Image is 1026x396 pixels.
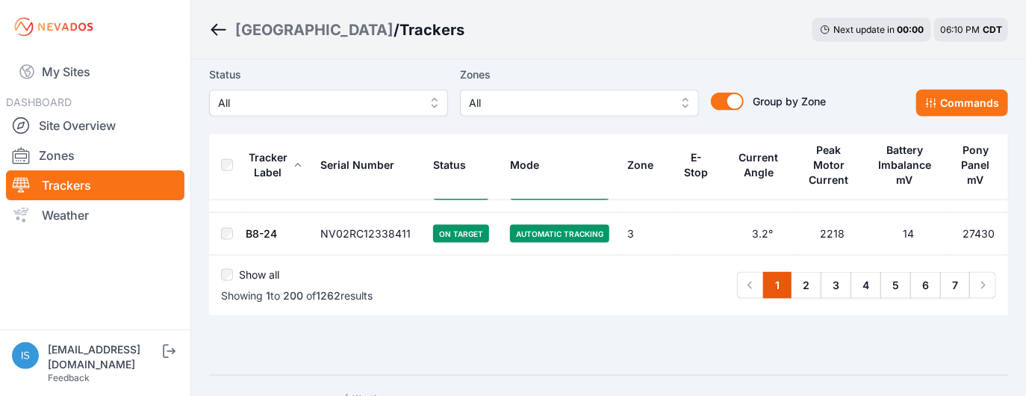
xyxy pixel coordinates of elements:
[910,272,941,299] a: 6
[683,140,719,191] button: E-Stop
[806,132,858,198] button: Peak Motor Current
[6,54,184,90] a: My Sites
[940,24,980,35] span: 06:10 PM
[6,170,184,200] a: Trackers
[510,158,539,173] div: Mode
[209,10,464,49] nav: Breadcrumb
[6,140,184,170] a: Zones
[627,147,665,183] button: Zone
[246,227,277,240] a: B8-24
[12,15,96,39] img: Nevados
[460,66,699,84] label: Zones
[950,213,1008,256] td: 27430
[12,342,39,369] img: iswagart@prim.com
[266,289,270,302] span: 1
[737,150,780,180] div: Current Angle
[618,213,674,256] td: 3
[983,24,1002,35] span: CDT
[6,111,184,140] a: Site Overview
[239,267,279,282] label: Show all
[798,213,867,256] td: 2218
[821,272,851,299] a: 3
[235,19,394,40] a: [GEOGRAPHIC_DATA]
[851,272,881,299] a: 4
[394,19,399,40] span: /
[510,147,551,183] button: Mode
[433,147,478,183] button: Status
[320,147,406,183] button: Serial Number
[460,90,699,117] button: All
[218,94,418,112] span: All
[791,272,821,299] a: 2
[897,24,924,36] div: 00 : 00
[48,342,160,372] div: [EMAIL_ADDRESS][DOMAIN_NAME]
[683,150,709,180] div: E-Stop
[48,372,90,383] a: Feedback
[728,213,798,256] td: 3.2°
[876,132,941,198] button: Battery Imbalance mV
[283,289,303,302] span: 200
[221,288,373,303] p: Showing to of results
[833,24,895,35] span: Next update in
[320,158,394,173] div: Serial Number
[737,272,996,299] nav: Pagination
[316,289,341,302] span: 1262
[209,66,448,84] label: Status
[876,143,933,188] div: Battery Imbalance mV
[959,143,992,188] div: Pony Panel mV
[246,140,302,191] button: Tracker Label
[959,132,999,198] button: Pony Panel mV
[6,200,184,230] a: Weather
[6,96,72,108] span: DASHBOARD
[627,158,653,173] div: Zone
[510,225,609,243] span: Automatic Tracking
[867,213,950,256] td: 14
[753,95,826,108] span: Group by Zone
[433,225,489,243] span: On Target
[433,158,466,173] div: Status
[940,272,970,299] a: 7
[246,150,290,180] div: Tracker Label
[209,90,448,117] button: All
[806,143,851,188] div: Peak Motor Current
[763,272,792,299] a: 1
[469,94,669,112] span: All
[737,140,789,191] button: Current Angle
[880,272,911,299] a: 5
[916,90,1008,117] button: Commands
[399,19,464,40] h3: Trackers
[311,213,424,256] td: NV02RC12338411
